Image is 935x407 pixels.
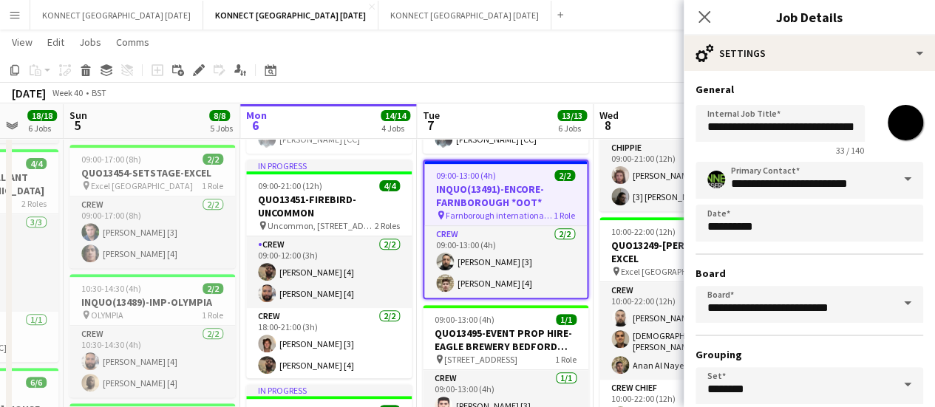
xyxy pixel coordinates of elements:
[41,33,70,52] a: Edit
[69,166,235,179] h3: QUO13454-SETSTAGE-EXCEL
[446,210,554,221] span: Farnborough international conference centre
[424,182,587,209] h3: INQUO(13491)-ENCORE-FARNBOROUGH *OOT*
[6,33,38,52] a: View
[611,226,676,237] span: 10:00-22:00 (12h)
[555,354,577,365] span: 1 Role
[246,109,267,122] span: Mon
[375,220,400,231] span: 2 Roles
[423,326,588,353] h3: QUO13495-EVENT PROP HIRE-EAGLE BREWERY BEDFORD *OOT*
[554,170,575,181] span: 2/2
[381,123,409,134] div: 4 Jobs
[244,117,267,134] span: 6
[557,110,587,121] span: 13/13
[116,35,149,49] span: Comms
[258,180,322,191] span: 09:00-21:00 (12h)
[824,145,876,156] span: 33 / 140
[246,160,412,171] div: In progress
[435,314,494,325] span: 09:00-13:00 (4h)
[26,158,47,169] span: 4/4
[69,326,235,397] app-card-role: Crew2/210:30-14:30 (4h)[PERSON_NAME] [4][PERSON_NAME] [4]
[558,123,586,134] div: 6 Jobs
[421,117,440,134] span: 7
[423,109,440,122] span: Tue
[203,283,223,294] span: 2/2
[599,239,765,265] h3: QUO13249-[PERSON_NAME]-EXCEL
[696,348,923,361] h3: Grouping
[246,308,412,380] app-card-role: Crew2/218:00-21:00 (3h)[PERSON_NAME] [3][PERSON_NAME] [4]
[696,267,923,280] h3: Board
[554,210,575,221] span: 1 Role
[12,35,33,49] span: View
[69,145,235,268] app-job-card: 09:00-17:00 (8h)2/2QUO13454-SETSTAGE-EXCEL Excel [GEOGRAPHIC_DATA]1 RoleCrew2/209:00-17:00 (8h)[P...
[684,7,935,27] h3: Job Details
[246,384,412,396] div: In progress
[424,226,587,298] app-card-role: Crew2/209:00-13:00 (4h)[PERSON_NAME] [3][PERSON_NAME] [4]
[47,35,64,49] span: Edit
[246,193,412,219] h3: QUO13451-FIREBIRD-UNCOMMON
[599,109,619,122] span: Wed
[69,109,87,122] span: Sun
[556,314,577,325] span: 1/1
[91,180,193,191] span: Excel [GEOGRAPHIC_DATA]
[27,110,57,121] span: 18/18
[202,180,223,191] span: 1 Role
[599,140,765,211] app-card-role: CHIPPIE2/209:00-21:00 (12h)[PERSON_NAME] [CC][3] [PERSON_NAME]
[202,309,223,321] span: 1 Role
[203,1,378,30] button: KONNECT [GEOGRAPHIC_DATA] [DATE]
[381,110,410,121] span: 14/14
[597,117,619,134] span: 8
[81,283,141,294] span: 10:30-14:30 (4h)
[92,87,106,98] div: BST
[599,282,765,380] app-card-role: Crew3/310:00-22:00 (12h)[PERSON_NAME] [4][DEMOGRAPHIC_DATA][PERSON_NAME] [3]Anan Al Nayean [2]
[81,154,141,165] span: 09:00-17:00 (8h)
[444,354,517,365] span: [STREET_ADDRESS]
[30,1,203,30] button: KONNECT [GEOGRAPHIC_DATA] [DATE]
[110,33,155,52] a: Comms
[379,180,400,191] span: 4/4
[210,123,233,134] div: 5 Jobs
[67,117,87,134] span: 5
[28,123,56,134] div: 6 Jobs
[49,87,86,98] span: Week 40
[69,295,235,309] h3: INQUO(13489)-IMP-OLYMPIA
[73,33,107,52] a: Jobs
[621,266,723,277] span: Excel [GEOGRAPHIC_DATA]
[423,160,588,299] app-job-card: 09:00-13:00 (4h)2/2INQUO(13491)-ENCORE-FARNBOROUGH *OOT* Farnborough international conference cen...
[69,274,235,397] app-job-card: 10:30-14:30 (4h)2/2INQUO(13489)-IMP-OLYMPIA OLYMPIA1 RoleCrew2/210:30-14:30 (4h)[PERSON_NAME] [4]...
[21,198,47,209] span: 2 Roles
[436,170,496,181] span: 09:00-13:00 (4h)
[69,196,235,268] app-card-role: Crew2/209:00-17:00 (8h)[PERSON_NAME] [3][PERSON_NAME] [4]
[12,86,46,100] div: [DATE]
[246,160,412,378] app-job-card: In progress09:00-21:00 (12h)4/4QUO13451-FIREBIRD-UNCOMMON Uncommon, [STREET_ADDRESS]2 RolesCrew2/...
[91,309,123,321] span: OLYMPIA
[684,35,935,71] div: Settings
[246,236,412,308] app-card-role: Crew2/209:00-12:00 (3h)[PERSON_NAME] [4][PERSON_NAME] [4]
[696,83,923,96] h3: General
[26,377,47,388] span: 6/6
[79,35,101,49] span: Jobs
[599,75,765,211] app-job-card: 09:00-21:00 (12h)2/2QUO13459DMN-NEC Birmingham *OOT* NEC1 RoleCHIPPIE2/209:00-21:00 (12h)[PERSON_...
[378,1,551,30] button: KONNECT [GEOGRAPHIC_DATA] [DATE]
[209,110,230,121] span: 8/8
[203,154,223,165] span: 2/2
[268,220,375,231] span: Uncommon, [STREET_ADDRESS]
